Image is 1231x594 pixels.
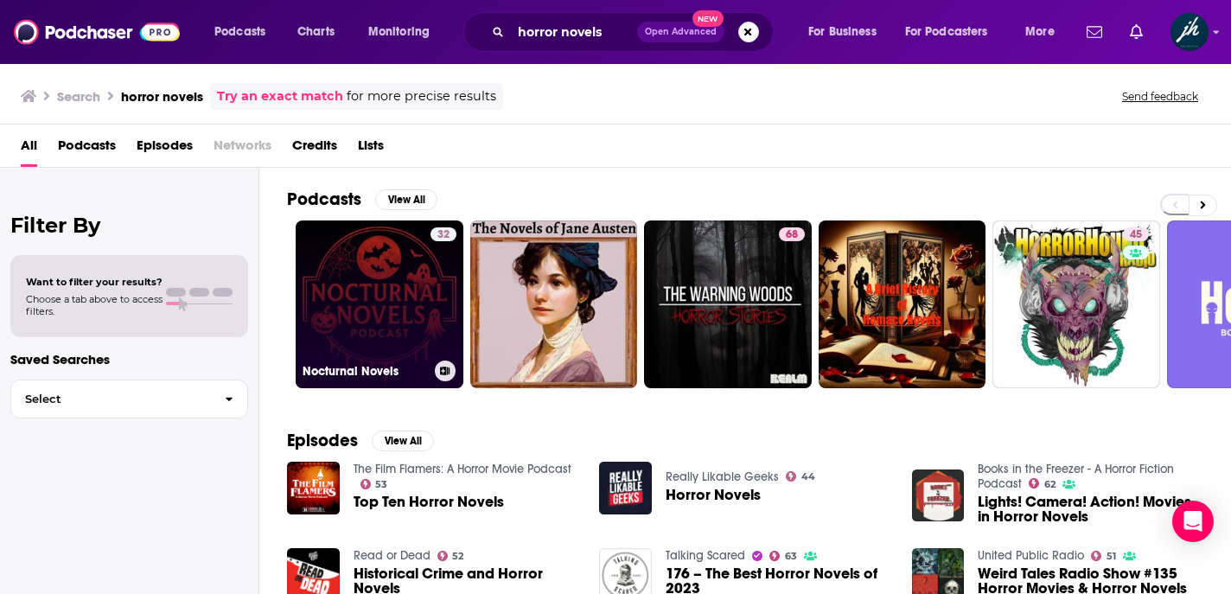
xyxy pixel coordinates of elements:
a: 45 [992,220,1160,388]
a: PodcastsView All [287,188,437,210]
a: All [21,131,37,167]
h3: Search [57,88,100,105]
a: Show notifications dropdown [1123,17,1150,47]
img: Horror Novels [599,462,652,514]
a: Credits [292,131,337,167]
span: 68 [786,227,798,244]
a: Podcasts [58,131,116,167]
input: Search podcasts, credits, & more... [511,18,637,46]
div: Search podcasts, credits, & more... [480,12,790,52]
a: 45 [1123,227,1149,241]
button: open menu [202,18,288,46]
a: 62 [1029,478,1056,489]
span: 53 [375,481,387,489]
h2: Filter By [10,213,248,238]
a: 52 [437,551,464,561]
span: New [692,10,724,27]
a: Try an exact match [217,86,343,106]
a: United Public Radio [978,548,1084,563]
h2: Podcasts [287,188,361,210]
span: for more precise results [347,86,496,106]
button: open menu [796,18,898,46]
span: Networks [214,131,271,167]
button: open menu [1013,18,1076,46]
a: Horror Novels [666,488,761,502]
button: open menu [356,18,452,46]
button: Show profile menu [1170,13,1209,51]
img: Lights! Camera! Action! Movies in Horror Novels [912,469,965,522]
span: 32 [437,227,450,244]
h2: Episodes [287,430,358,451]
a: Charts [286,18,345,46]
span: Want to filter your results? [26,276,163,288]
a: Talking Scared [666,548,745,563]
span: Charts [297,20,335,44]
a: 68 [644,220,812,388]
span: 44 [801,473,815,481]
a: 32 [431,227,456,241]
img: Top Ten Horror Novels [287,462,340,514]
span: 52 [452,552,463,560]
h3: horror novels [121,88,203,105]
a: 63 [769,551,797,561]
a: 53 [360,479,388,489]
a: Top Ten Horror Novels [354,495,504,509]
a: 51 [1091,551,1116,561]
a: Show notifications dropdown [1080,17,1109,47]
a: EpisodesView All [287,430,434,451]
span: Podcasts [214,20,265,44]
span: 62 [1044,481,1056,489]
span: Choose a tab above to access filters. [26,293,163,317]
img: Podchaser - Follow, Share and Rate Podcasts [14,16,180,48]
span: 45 [1130,227,1142,244]
a: Lists [358,131,384,167]
span: Logged in as JHPublicRelations [1170,13,1209,51]
a: Episodes [137,131,193,167]
button: Open AdvancedNew [637,22,724,42]
a: The Film Flamers: A Horror Movie Podcast [354,462,571,476]
button: open menu [894,18,1013,46]
a: 68 [779,227,805,241]
a: 32Nocturnal Novels [296,220,463,388]
span: More [1025,20,1055,44]
span: Monitoring [368,20,430,44]
span: Open Advanced [645,28,717,36]
span: For Podcasters [905,20,988,44]
a: Books in the Freezer - A Horror Fiction Podcast [978,462,1174,491]
a: Lights! Camera! Action! Movies in Horror Novels [978,495,1203,524]
button: View All [375,189,437,210]
button: Send feedback [1117,89,1203,104]
button: View All [372,431,434,451]
span: For Business [808,20,877,44]
h3: Nocturnal Novels [303,364,428,379]
a: 44 [786,471,815,482]
div: Open Intercom Messenger [1172,501,1214,542]
span: Select [11,393,211,405]
button: Select [10,380,248,418]
a: Read or Dead [354,548,431,563]
a: Really Likable Geeks [666,469,779,484]
span: 51 [1107,552,1116,560]
img: User Profile [1170,13,1209,51]
p: Saved Searches [10,351,248,367]
span: 63 [785,552,797,560]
